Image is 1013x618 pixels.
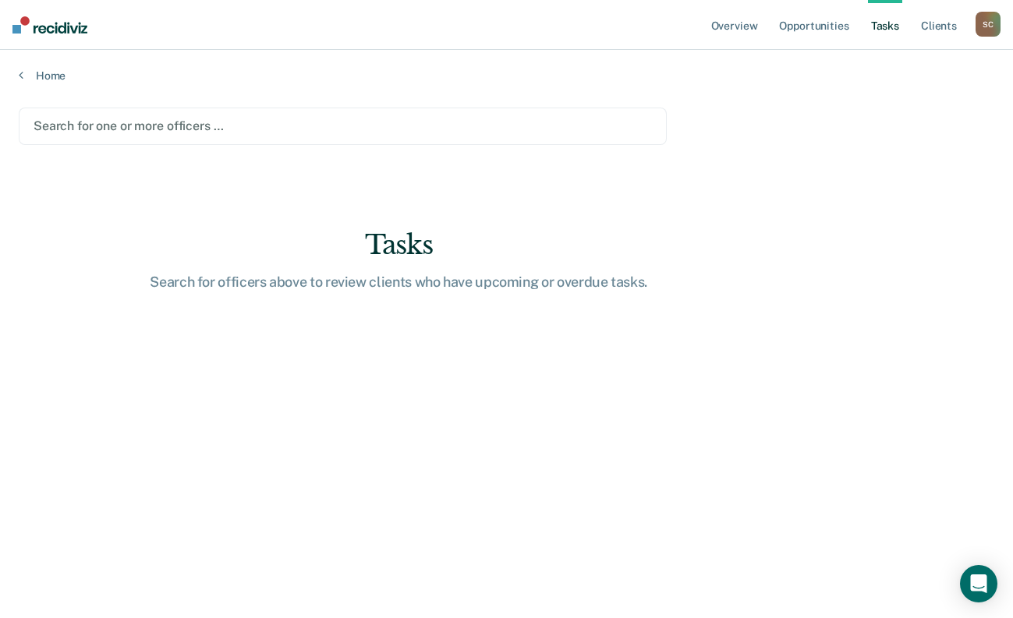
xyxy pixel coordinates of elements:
[12,16,87,34] img: Recidiviz
[149,274,648,291] div: Search for officers above to review clients who have upcoming or overdue tasks.
[19,69,994,83] a: Home
[976,12,1001,37] button: SC
[960,565,997,602] div: Open Intercom Messenger
[976,12,1001,37] div: S C
[149,229,648,261] div: Tasks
